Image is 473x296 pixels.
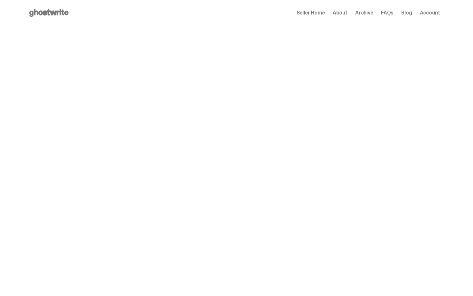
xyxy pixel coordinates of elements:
[333,10,348,15] a: About
[401,10,412,15] a: Blog
[381,10,394,15] a: FAQs
[297,10,325,15] a: Seller Home
[355,10,373,15] a: Archive
[420,10,440,15] a: Account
